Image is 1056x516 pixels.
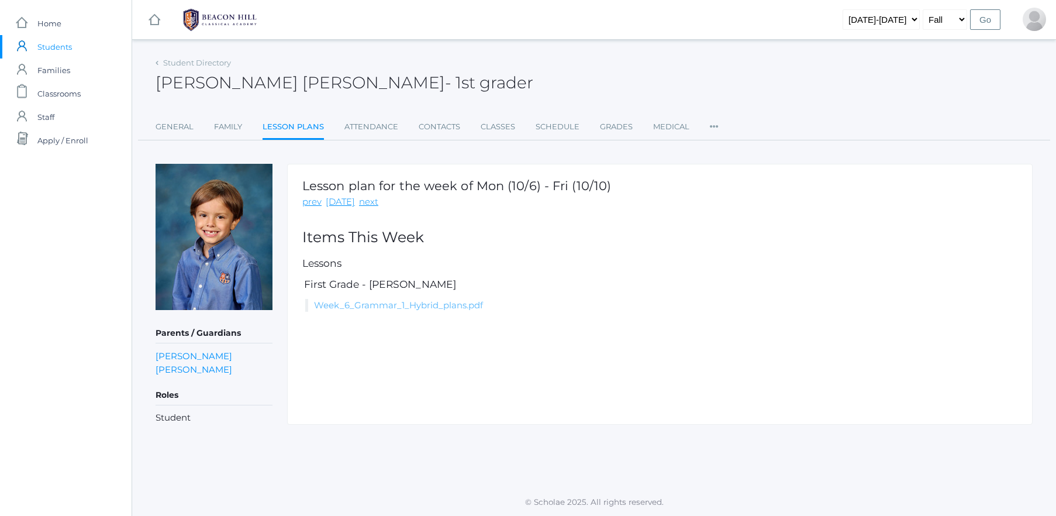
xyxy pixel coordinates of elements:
a: [PERSON_NAME] [156,363,232,376]
a: Family [214,115,242,139]
span: Apply / Enroll [37,129,88,152]
a: prev [302,195,322,209]
span: Families [37,59,70,82]
span: Classrooms [37,82,81,105]
h2: Items This Week [302,229,1017,246]
input: Go [970,9,1000,30]
a: Medical [653,115,689,139]
a: next [359,195,378,209]
a: Lesson Plans [263,115,324,140]
h5: First Grade - [PERSON_NAME] [302,279,1017,290]
a: Schedule [536,115,579,139]
span: Home [37,12,61,35]
a: Contacts [419,115,460,139]
a: Grades [600,115,633,139]
h5: Roles [156,386,272,405]
span: - 1st grader [445,73,533,92]
span: Students [37,35,72,59]
span: Staff [37,105,54,129]
a: Classes [481,115,515,139]
img: Austen Crosby [156,164,272,310]
h5: Parents / Guardians [156,324,272,343]
a: General [156,115,194,139]
a: Week_6_Grammar_1_Hybrid_plans.pdf [314,300,483,311]
a: Attendance [344,115,398,139]
a: [DATE] [326,195,355,209]
img: 1_BHCALogos-05.png [176,5,264,35]
a: Student Directory [163,58,231,67]
h5: Lessons [302,258,1017,269]
li: Student [156,411,272,425]
div: Sarah Crosby [1023,8,1046,31]
h1: Lesson plan for the week of Mon (10/6) - Fri (10/10) [302,179,611,192]
h2: [PERSON_NAME] [PERSON_NAME] [156,74,533,92]
p: © Scholae 2025. All rights reserved. [132,496,1056,508]
a: [PERSON_NAME] [156,349,232,363]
